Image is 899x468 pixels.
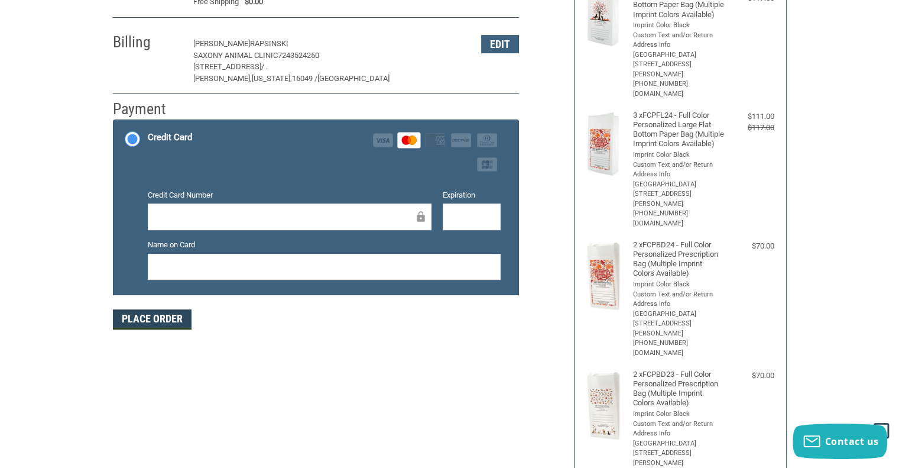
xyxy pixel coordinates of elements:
[250,39,288,48] span: Rapsinski
[633,240,725,279] h4: 2 x FCPBD24 - Full Color Personalized Prescription Bag (Multiple Imprint Colors Available)
[113,309,192,330] button: Place Order
[633,21,725,31] li: Imprint Color Black
[481,35,519,53] button: Edit
[317,74,390,83] span: [GEOGRAPHIC_DATA]
[633,150,725,160] li: Imprint Color Black
[727,111,774,122] div: $111.00
[193,62,261,71] span: [STREET_ADDRESS]
[148,239,501,251] label: Name on Card
[113,99,182,119] h2: Payment
[443,189,501,201] label: Expiration
[193,74,252,83] span: [PERSON_NAME],
[252,74,292,83] span: [US_STATE],
[633,111,725,149] h4: 3 x FCPFL24 - Full Color Personalized Large Flat Bottom Paper Bag (Multiple Imprint Colors Availa...
[633,370,725,408] h4: 2 x FCPBD23 - Full Color Personalized Prescription Bag (Multiple Imprint Colors Available)
[727,370,774,382] div: $70.00
[633,280,725,290] li: Imprint Color Black
[113,33,182,52] h2: Billing
[193,39,250,48] span: [PERSON_NAME]
[633,290,725,359] li: Custom Text and/or Return Address Info [GEOGRAPHIC_DATA] [STREET_ADDRESS][PERSON_NAME] [PHONE_NUM...
[148,128,192,147] div: Credit Card
[727,240,774,252] div: $70.00
[727,122,774,134] div: $117.00
[633,409,725,419] li: Imprint Color Black
[793,424,887,459] button: Contact us
[825,435,879,448] span: Contact us
[261,62,268,71] span: / .
[193,51,278,60] span: Saxony Animal Clinic
[278,51,319,60] span: 7243524250
[633,31,725,99] li: Custom Text and/or Return Address Info [GEOGRAPHIC_DATA] [STREET_ADDRESS][PERSON_NAME] [PHONE_NUM...
[633,160,725,229] li: Custom Text and/or Return Address Info [GEOGRAPHIC_DATA] [STREET_ADDRESS][PERSON_NAME] [PHONE_NUM...
[148,189,431,201] label: Credit Card Number
[292,74,317,83] span: 15049 /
